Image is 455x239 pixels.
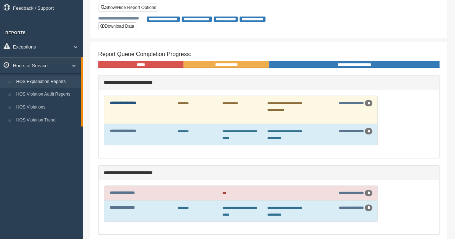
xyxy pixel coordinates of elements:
[99,4,158,12] a: Show/Hide Report Options
[13,88,81,101] a: HOS Violation Audit Reports
[13,114,81,127] a: HOS Violation Trend
[98,22,136,30] button: Download Data
[98,51,440,58] h4: Report Queue Completion Progress:
[13,101,81,114] a: HOS Violations
[13,75,81,88] a: HOS Explanation Reports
